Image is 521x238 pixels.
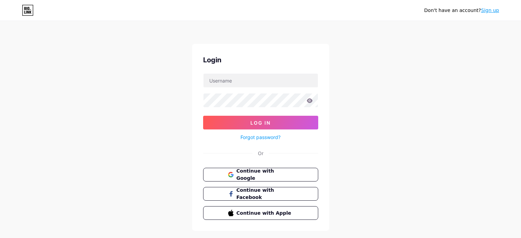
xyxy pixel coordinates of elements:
[203,74,318,87] input: Username
[203,187,318,201] button: Continue with Facebook
[236,167,293,182] span: Continue with Google
[203,116,318,129] button: Log In
[481,8,499,13] a: Sign up
[424,7,499,14] div: Don't have an account?
[258,150,263,157] div: Or
[250,120,271,126] span: Log In
[236,210,293,217] span: Continue with Apple
[203,55,318,65] div: Login
[236,187,293,201] span: Continue with Facebook
[203,206,318,220] button: Continue with Apple
[240,134,281,141] a: Forgot password?
[203,168,318,181] button: Continue with Google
